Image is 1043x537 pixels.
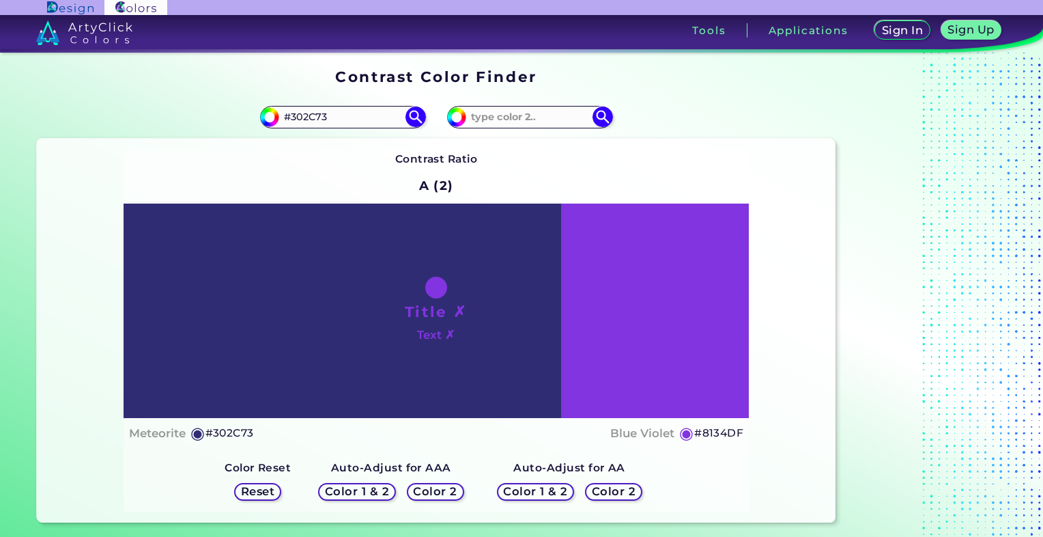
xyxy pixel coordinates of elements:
h5: Sign Up [950,25,992,35]
h5: Color 2 [594,486,633,497]
a: Sign In [877,22,927,39]
h3: Tools [692,25,726,36]
input: type color 2.. [466,108,593,126]
h3: Applications [769,25,848,36]
strong: Auto-Adjust for AAA [331,461,451,474]
input: type color 1.. [279,108,406,126]
strong: Contrast Ratio [395,152,478,165]
h1: Contrast Color Finder [335,66,537,87]
strong: Color Reset [225,461,291,474]
h5: Reset [242,486,273,497]
a: Sign Up [944,22,998,39]
h4: Blue Violet [610,424,674,443]
img: ArtyClick Design logo [47,1,93,14]
h5: Color 1 & 2 [328,486,386,497]
img: logo_artyclick_colors_white.svg [36,20,132,45]
h5: ◉ [679,425,694,441]
h5: Sign In [884,25,921,36]
h5: #8134DF [694,424,743,442]
h4: Meteorite [129,424,186,443]
h5: #302C73 [205,424,254,442]
h1: Title ✗ [405,301,468,322]
h2: A (2) [413,171,460,201]
strong: Auto-Adjust for AA [513,461,625,474]
img: icon search [405,107,426,127]
img: icon search [592,107,613,127]
iframe: Advertisement [841,64,1012,528]
h5: Color 1 & 2 [506,486,565,497]
h5: Color 2 [416,486,455,497]
h5: ◉ [190,425,205,441]
h4: Text ✗ [417,325,455,345]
